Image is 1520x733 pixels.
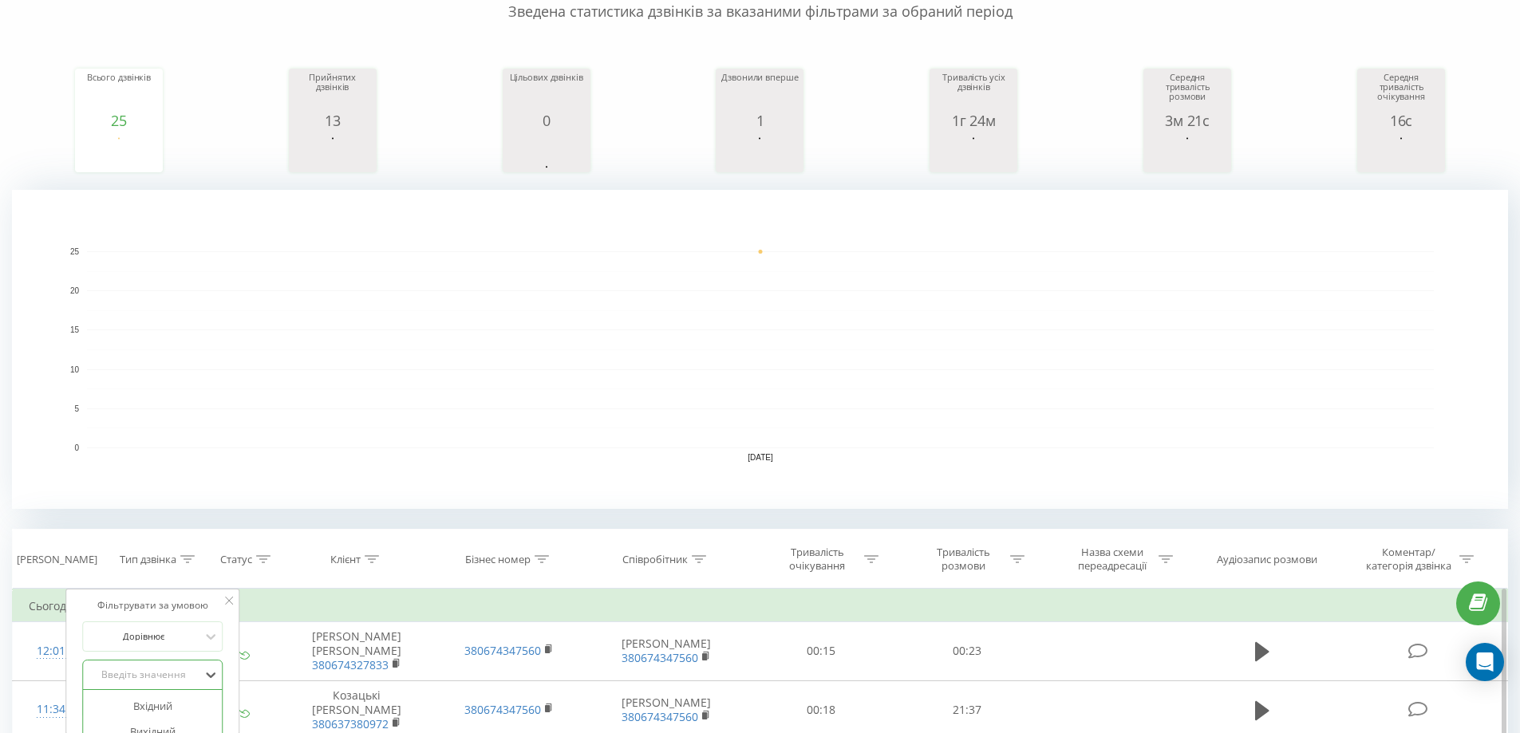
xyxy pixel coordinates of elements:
[70,286,80,295] text: 20
[83,693,222,719] div: Вхідний
[622,709,698,724] a: 380674347560
[1362,546,1455,573] div: Коментар/категорія дзвінка
[70,326,80,335] text: 15
[1361,73,1441,112] div: Середня тривалість очікування
[293,112,373,128] div: 13
[464,643,541,658] a: 380674347560
[507,128,586,176] svg: A chart.
[220,553,252,566] div: Статус
[622,553,688,566] div: Співробітник
[465,553,531,566] div: Бізнес номер
[281,622,432,681] td: [PERSON_NAME] [PERSON_NAME]
[79,112,159,128] div: 25
[1361,128,1441,176] svg: A chart.
[748,622,894,681] td: 00:15
[330,553,361,566] div: Клієнт
[1361,112,1441,128] div: 16с
[74,404,79,413] text: 5
[29,636,90,667] div: 12:01:17
[82,597,223,613] div: Фільтрувати за умовою
[934,112,1013,128] div: 1г 24м
[12,190,1508,509] svg: A chart.
[29,694,90,725] div: 11:34:08
[1147,128,1227,176] svg: A chart.
[120,553,176,566] div: Тип дзвінка
[293,128,373,176] svg: A chart.
[312,716,389,731] a: 380637380972
[1466,643,1504,681] div: Open Intercom Messenger
[1069,546,1155,573] div: Назва схеми переадресації
[464,702,541,717] a: 380674347560
[13,590,1508,622] td: Сьогодні
[312,657,389,672] a: 380674327833
[748,453,773,462] text: [DATE]
[293,73,373,112] div: Прийнятих дзвінків
[622,650,698,665] a: 380674347560
[775,546,860,573] div: Тривалість очікування
[585,622,748,681] td: [PERSON_NAME]
[720,112,799,128] div: 1
[934,128,1013,176] svg: A chart.
[79,128,159,176] svg: A chart.
[1217,553,1317,566] div: Аудіозапис розмови
[720,128,799,176] svg: A chart.
[70,365,80,374] text: 10
[1147,73,1227,112] div: Середня тривалість розмови
[1147,112,1227,128] div: 3м 21с
[507,73,586,112] div: Цільових дзвінків
[921,546,1006,573] div: Тривалість розмови
[79,73,159,112] div: Всього дзвінків
[74,443,79,452] text: 0
[70,247,80,256] text: 25
[720,73,799,112] div: Дзвонили вперше
[17,553,97,566] div: [PERSON_NAME]
[507,112,586,128] div: 0
[934,73,1013,112] div: Тривалість усіх дзвінків
[894,622,1040,681] td: 00:23
[87,668,200,681] div: Введіть значення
